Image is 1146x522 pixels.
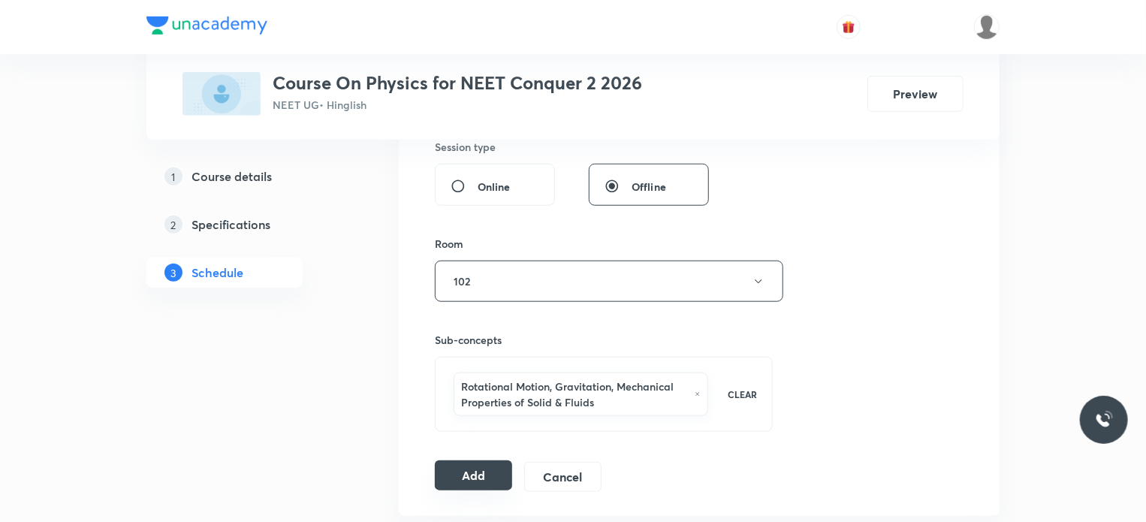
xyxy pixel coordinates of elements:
[435,261,783,302] button: 102
[837,15,861,39] button: avatar
[1095,411,1113,429] img: ttu
[435,236,463,252] h6: Room
[273,97,642,113] p: NEET UG • Hinglish
[192,167,272,186] h5: Course details
[192,264,243,282] h5: Schedule
[461,379,687,410] h6: Rotational Motion, Gravitation, Mechanical Properties of Solid & Fluids
[146,161,351,192] a: 1Course details
[435,139,496,155] h6: Session type
[164,167,182,186] p: 1
[524,462,602,492] button: Cancel
[728,388,757,401] p: CLEAR
[867,76,964,112] button: Preview
[273,72,642,94] h3: Course On Physics for NEET Conquer 2 2026
[182,72,261,116] img: 3EC39CA4-3BFE-418F-88B1-9F6410AAFB81_plus.png
[146,17,267,38] a: Company Logo
[146,17,267,35] img: Company Logo
[632,179,666,195] span: Offline
[192,216,270,234] h5: Specifications
[164,264,182,282] p: 3
[164,216,182,234] p: 2
[435,332,773,348] h6: Sub-concepts
[435,460,512,490] button: Add
[974,14,1000,40] img: Divya tyagi
[146,210,351,240] a: 2Specifications
[478,179,511,195] span: Online
[842,20,855,34] img: avatar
